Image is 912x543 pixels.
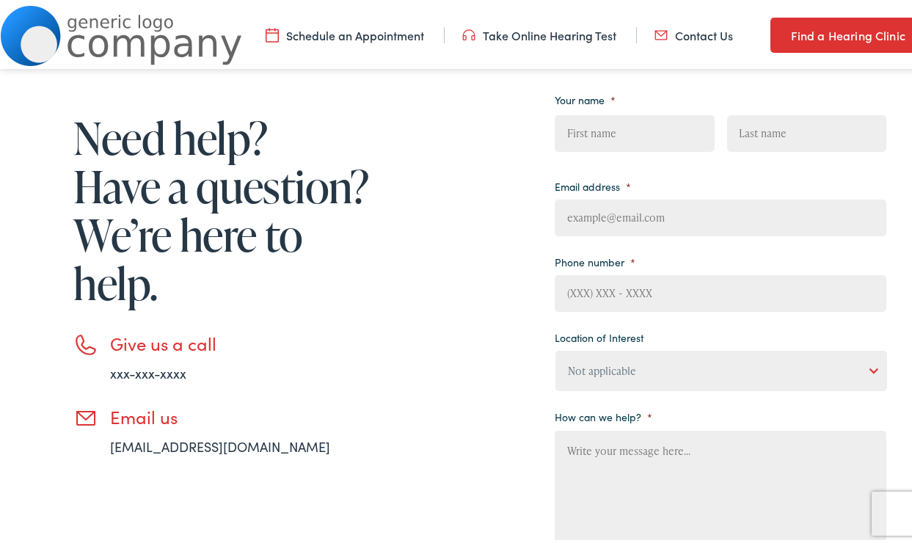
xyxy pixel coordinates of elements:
img: utility icon [654,24,668,40]
input: First name [555,112,714,149]
label: Location of Interest [555,328,643,341]
a: xxx-xxx-xxxx [110,361,186,379]
input: Last name [727,112,886,149]
h1: Need help? Have a question? We’re here to help. [73,111,374,305]
label: How can we help? [555,407,652,420]
a: Contact Us [654,24,733,40]
h3: Give us a call [110,330,374,351]
label: Your name [555,90,616,103]
a: Take Online Hearing Test [462,24,616,40]
a: Schedule an Appointment [266,24,424,40]
label: Email address [555,177,631,190]
input: example@email.com [555,197,886,233]
input: (XXX) XXX - XXXX [555,272,886,309]
h3: Email us [110,404,374,425]
label: Phone number [555,252,635,266]
img: utility icon [462,24,475,40]
a: [EMAIL_ADDRESS][DOMAIN_NAME] [110,434,330,453]
img: utility icon [266,24,279,40]
img: utility icon [770,23,784,41]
